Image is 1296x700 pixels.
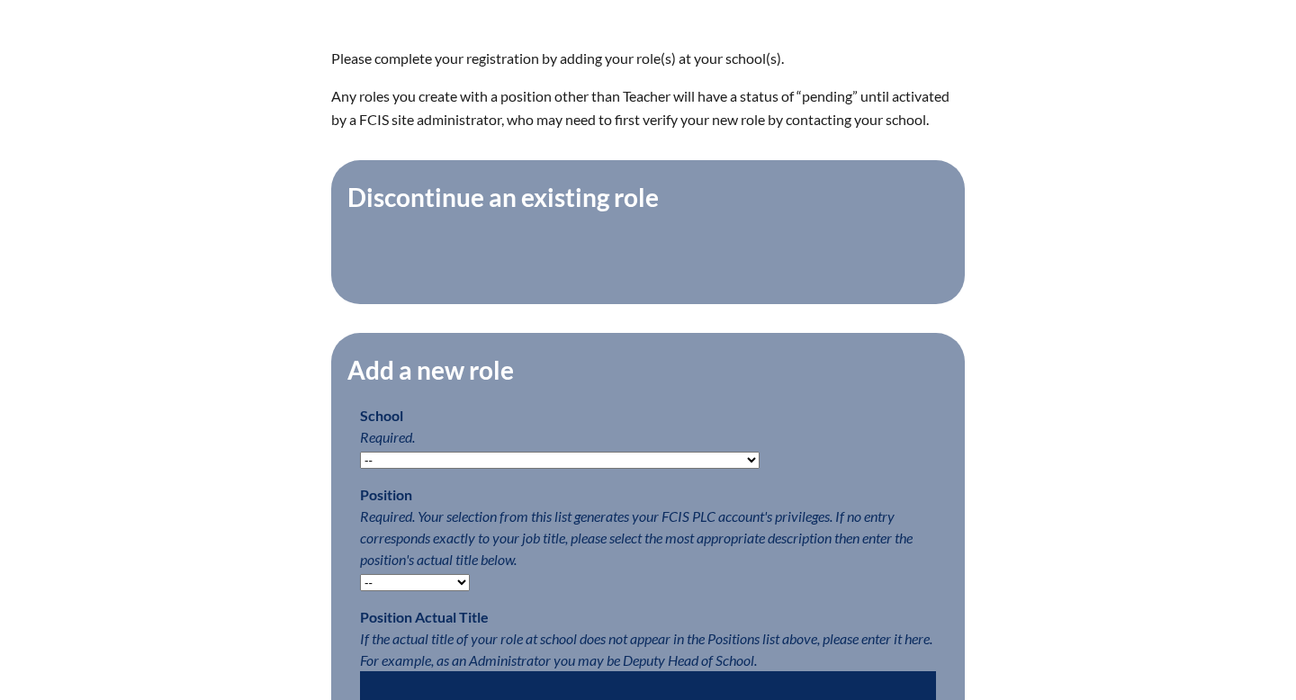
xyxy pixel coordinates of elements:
label: Position [360,486,412,503]
label: Position Actual Title [360,608,489,625]
span: Required. [360,428,415,445]
p: Any roles you create with a position other than Teacher will have a status of “pending” until act... [331,85,965,131]
legend: Add a new role [346,354,516,385]
span: If the actual title of your role at school does not appear in the Positions list above, please en... [360,630,932,669]
label: School [360,407,403,424]
p: Please complete your registration by adding your role(s) at your school(s). [331,47,965,70]
span: Required. Your selection from this list generates your FCIS PLC account's privileges. If no entry... [360,507,913,568]
legend: Discontinue an existing role [346,182,661,212]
